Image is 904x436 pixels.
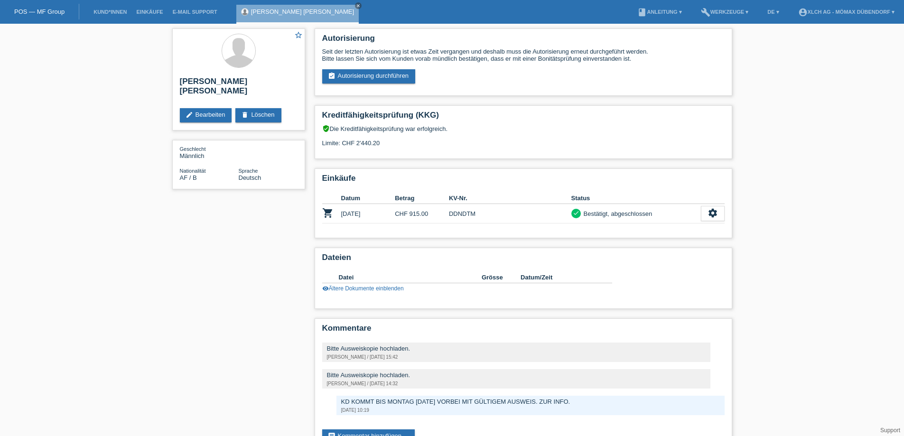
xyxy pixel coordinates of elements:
[322,48,725,62] div: Seit der letzten Autorisierung ist etwas Zeit vergangen und deshalb muss die Autorisierung erneut...
[581,209,652,219] div: Bestätigt, abgeschlossen
[701,8,710,17] i: build
[180,174,197,181] span: Afghanistan / B / 19.10.2015
[131,9,168,15] a: Einkäufe
[180,145,239,159] div: Männlich
[168,9,222,15] a: E-Mail Support
[180,77,298,101] h2: [PERSON_NAME] [PERSON_NAME]
[573,210,579,216] i: check
[449,204,571,223] td: DDNDTM
[322,285,404,292] a: visibilityÄltere Dokumente einblenden
[521,272,598,283] th: Datum/Zeit
[322,207,334,219] i: POSP00026879
[341,398,720,405] div: KD KOMMT BIS MONTAG [DATE] VORBEI MIT GÜLTIGEM AUSWEIS. ZUR INFO.
[482,272,521,283] th: Grösse
[14,8,65,15] a: POS — MF Group
[322,69,416,83] a: assignment_turned_inAutorisierung durchführen
[395,204,449,223] td: CHF 915.00
[637,8,647,17] i: book
[241,111,249,119] i: delete
[633,9,686,15] a: bookAnleitung ▾
[798,8,808,17] i: account_circle
[322,125,725,154] div: Die Kreditfähigkeitsprüfung war erfolgreich. Limite: CHF 2'440.20
[341,204,395,223] td: [DATE]
[322,174,725,188] h2: Einkäufe
[235,108,281,122] a: deleteLöschen
[571,193,701,204] th: Status
[322,324,725,338] h2: Kommentare
[251,8,354,15] a: [PERSON_NAME] [PERSON_NAME]
[395,193,449,204] th: Betrag
[793,9,899,15] a: account_circleXLCH AG - Mömax Dübendorf ▾
[708,208,718,218] i: settings
[239,174,261,181] span: Deutsch
[322,34,725,48] h2: Autorisierung
[322,285,329,292] i: visibility
[322,111,725,125] h2: Kreditfähigkeitsprüfung (KKG)
[180,168,206,174] span: Nationalität
[180,146,206,152] span: Geschlecht
[294,31,303,41] a: star_border
[355,2,362,9] a: close
[696,9,754,15] a: buildWerkzeuge ▾
[294,31,303,39] i: star_border
[327,354,706,360] div: [PERSON_NAME] / [DATE] 15:42
[327,371,706,379] div: Bitte Ausweiskopie hochladen.
[449,193,571,204] th: KV-Nr.
[339,272,482,283] th: Datei
[89,9,131,15] a: Kund*innen
[356,3,361,8] i: close
[880,427,900,434] a: Support
[763,9,783,15] a: DE ▾
[239,168,258,174] span: Sprache
[322,125,330,132] i: verified_user
[328,72,336,80] i: assignment_turned_in
[327,345,706,352] div: Bitte Ausweiskopie hochladen.
[322,253,725,267] h2: Dateien
[186,111,193,119] i: edit
[341,408,720,413] div: [DATE] 10:19
[341,193,395,204] th: Datum
[327,381,706,386] div: [PERSON_NAME] / [DATE] 14:32
[180,108,232,122] a: editBearbeiten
